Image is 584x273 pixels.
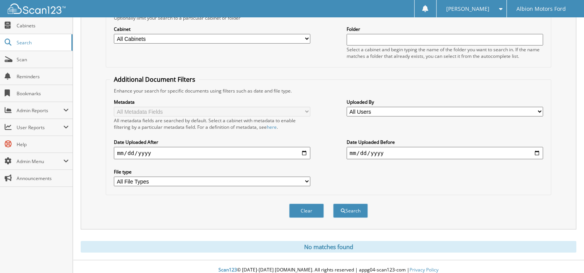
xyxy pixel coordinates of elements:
div: Optionally limit your search to a particular cabinet or folder [110,15,547,21]
img: scan123-logo-white.svg [8,3,66,14]
span: Help [17,141,69,148]
legend: Additional Document Filters [110,75,199,84]
span: User Reports [17,124,63,131]
label: Metadata [114,99,310,105]
span: Scan123 [218,266,237,273]
div: All metadata fields are searched by default. Select a cabinet with metadata to enable filtering b... [114,117,310,130]
span: Scan [17,56,69,63]
a: here [267,124,277,130]
span: Announcements [17,175,69,182]
iframe: Chat Widget [545,236,584,273]
span: [PERSON_NAME] [446,7,489,11]
label: Date Uploaded Before [347,139,543,145]
span: Reminders [17,73,69,80]
label: Folder [347,26,543,32]
div: Select a cabinet and begin typing the name of the folder you want to search in. If the name match... [347,46,543,59]
a: Privacy Policy [410,266,438,273]
span: Search [17,39,68,46]
label: File type [114,169,310,175]
span: Bookmarks [17,90,69,97]
input: start [114,147,310,159]
button: Search [333,204,368,218]
label: Uploaded By [347,99,543,105]
button: Clear [289,204,324,218]
div: Enhance your search for specific documents using filters such as date and file type. [110,88,547,94]
span: Cabinets [17,22,69,29]
div: No matches found [81,241,576,253]
input: end [347,147,543,159]
span: Admin Menu [17,158,63,165]
span: Albion Motors Ford [516,7,566,11]
span: Admin Reports [17,107,63,114]
label: Date Uploaded After [114,139,310,145]
label: Cabinet [114,26,310,32]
